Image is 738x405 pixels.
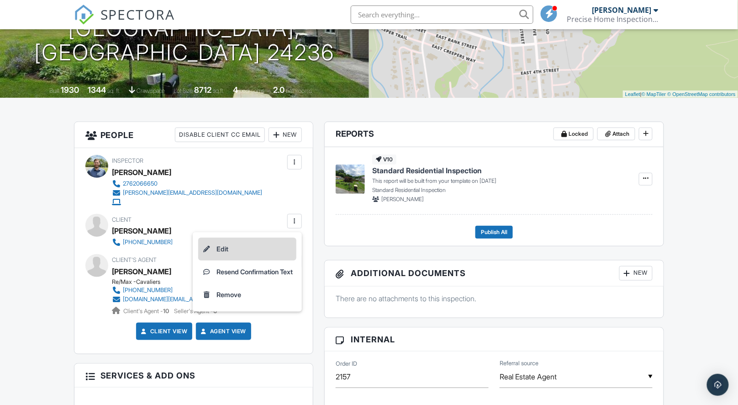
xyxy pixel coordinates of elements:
a: 2762066650 [112,179,263,188]
span: Lot Size [174,87,193,94]
div: [PHONE_NUMBER] [123,239,173,246]
div: 8712 [195,85,212,95]
h3: Additional Documents [325,261,664,287]
span: Client's Agent - [124,308,171,314]
div: Disable Client CC Email [175,128,265,142]
span: Inspector [112,157,144,164]
a: [PHONE_NUMBER] [112,238,173,247]
div: [DOMAIN_NAME][EMAIL_ADDRESS][DOMAIN_NAME] [123,296,263,303]
p: There are no attachments to this inspection. [336,293,653,304]
span: sq. ft. [108,87,121,94]
input: Search everything... [351,5,533,24]
div: [PHONE_NUMBER] [123,287,173,294]
a: SPECTORA [74,12,175,32]
span: bedrooms [240,87,265,94]
strong: 10 [163,308,169,314]
a: [PERSON_NAME] [112,265,172,278]
h3: People [74,122,313,148]
span: bathrooms [286,87,312,94]
span: Built [50,87,60,94]
div: 1344 [88,85,106,95]
div: 1930 [61,85,79,95]
div: [PERSON_NAME][EMAIL_ADDRESS][DOMAIN_NAME] [123,189,263,197]
div: New [619,266,653,281]
a: [PERSON_NAME][EMAIL_ADDRESS][DOMAIN_NAME] [112,188,263,197]
div: [PERSON_NAME] [112,224,172,238]
div: Precise Home Inspections LLC [567,15,658,24]
h3: Internal [325,328,664,352]
div: 4 [233,85,238,95]
a: Remove [198,283,296,306]
a: Resend Confirmation Text [198,261,296,283]
label: Order ID [336,360,357,368]
div: [PERSON_NAME] [112,165,172,179]
div: Open Intercom Messenger [707,374,729,396]
span: SPECTORA [100,5,175,24]
strong: 0 [214,308,217,314]
div: Remove [216,289,241,300]
img: The Best Home Inspection Software - Spectora [74,5,94,25]
a: Edit [198,238,296,261]
div: New [269,128,302,142]
div: | [623,91,738,98]
a: Client View [139,327,188,336]
span: crawlspace [137,87,165,94]
span: Seller's Agent - [174,308,217,314]
span: Client's Agent [112,256,157,263]
a: © OpenStreetMap contributors [668,91,736,97]
a: Leaflet [625,91,640,97]
div: 2.0 [274,85,285,95]
span: Client [112,216,132,223]
div: Re/Max -Cavaliers [112,278,270,286]
a: [DOMAIN_NAME][EMAIL_ADDRESS][DOMAIN_NAME] [112,295,263,304]
span: sq.ft. [213,87,225,94]
div: 2762066650 [123,180,158,187]
a: © MapTiler [642,91,666,97]
h3: Services & Add ons [74,364,313,388]
a: Agent View [199,327,246,336]
label: Referral source [500,359,538,368]
a: [PHONE_NUMBER] [112,286,263,295]
div: [PERSON_NAME] [592,5,651,15]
